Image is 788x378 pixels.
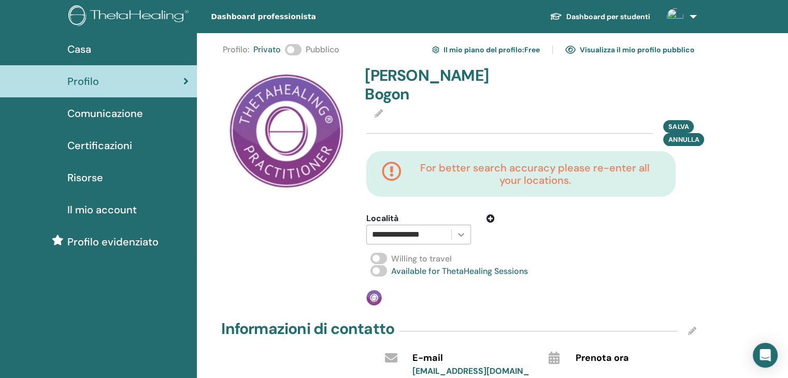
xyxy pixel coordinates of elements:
[667,8,683,25] img: default.jpg
[753,343,778,368] div: Open Intercom Messenger
[550,12,562,21] img: graduation-cap-white.svg
[67,170,103,185] span: Risorse
[366,212,398,225] span: Località
[668,135,699,144] span: Annulla
[67,202,137,217] span: Il mio account
[221,66,351,196] img: default.jpg
[221,319,394,338] h4: Informazioni di contatto
[541,7,658,26] a: Dashboard per studenti
[365,66,525,104] h4: [PERSON_NAME] Bogon
[223,43,249,56] span: Profilo :
[67,41,91,57] span: Casa
[211,11,366,22] span: Dashboard professionista
[67,138,132,153] span: Certificazioni
[565,45,576,54] img: eye.svg
[306,43,339,56] span: Pubblico
[67,234,159,250] span: Profilo evidenziato
[576,352,629,365] span: Prenota ora
[565,41,695,58] a: Visualizza il mio profilo pubblico
[663,120,694,133] button: Salva
[663,133,704,146] button: Annulla
[410,162,660,186] h4: For better search accuracy please re-enter all your locations.
[391,253,452,264] span: Willing to travel
[253,43,281,56] span: Privato
[391,266,528,277] span: Available for ThetaHealing Sessions
[432,41,540,58] a: Il mio piano del profilo:Free
[432,45,439,55] img: cog.svg
[67,106,143,121] span: Comunicazione
[412,352,442,365] span: E-mail
[67,74,99,89] span: Profilo
[668,122,689,131] span: Salva
[68,5,192,28] img: logo.png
